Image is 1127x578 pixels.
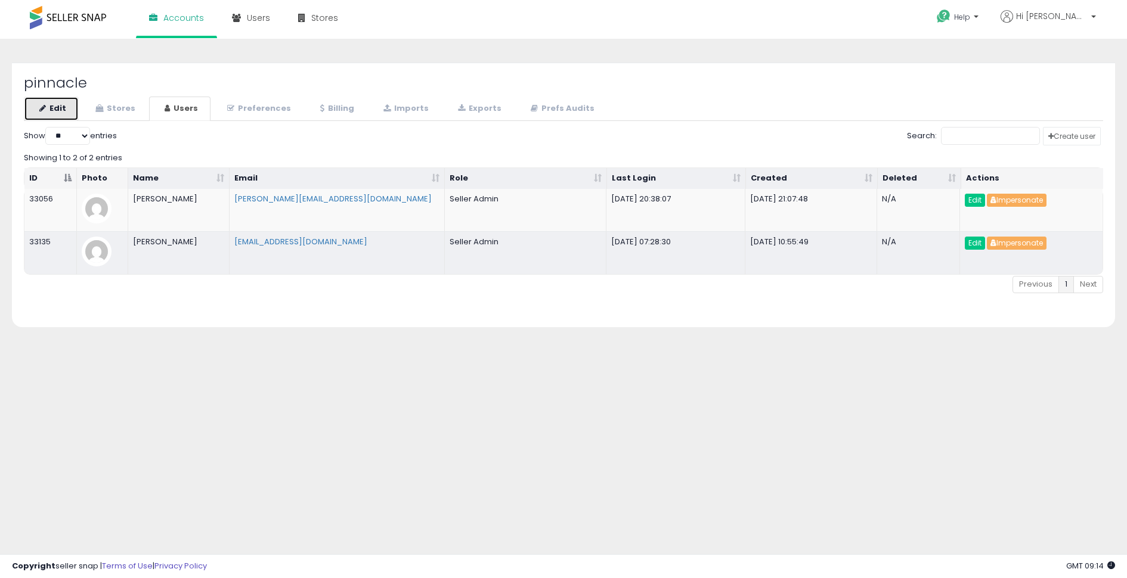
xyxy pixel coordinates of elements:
[745,231,877,274] td: [DATE] 10:55:49
[606,231,745,274] td: [DATE] 07:28:30
[128,231,229,274] td: [PERSON_NAME]
[149,97,210,121] a: Users
[941,127,1040,145] input: Search:
[24,168,77,189] th: ID: activate to sort column descending
[247,12,270,24] span: Users
[24,75,1103,91] h2: pinnacle
[987,237,1046,248] a: Impersonate
[1048,131,1095,141] span: Create user
[442,97,514,121] a: Exports
[965,237,985,250] a: Edit
[445,231,606,274] td: Seller Admin
[24,189,77,231] td: 33056
[1001,10,1096,37] a: Hi [PERSON_NAME]
[80,97,148,121] a: Stores
[445,168,606,189] th: Role: activate to sort column ascending
[12,560,55,571] strong: Copyright
[1016,10,1088,22] span: Hi [PERSON_NAME]
[907,127,1040,145] label: Search:
[24,97,79,121] a: Edit
[877,231,961,274] td: N/A
[24,127,117,145] label: Show entries
[987,194,1046,206] a: Impersonate
[515,97,607,121] a: Prefs Audits
[954,12,970,22] span: Help
[128,168,229,189] th: Name: activate to sort column ascending
[607,168,746,189] th: Last Login: activate to sort column ascending
[102,560,153,571] a: Terms of Use
[1058,276,1074,293] a: 1
[987,237,1046,250] button: Impersonate
[24,148,1103,164] div: Showing 1 to 2 of 2 entries
[606,189,745,231] td: [DATE] 20:38:07
[878,168,961,189] th: Deleted: activate to sort column ascending
[965,194,985,207] a: Edit
[1013,276,1059,293] a: Previous
[1043,127,1101,145] a: Create user
[877,189,961,231] td: N/A
[368,97,441,121] a: Imports
[1066,560,1115,571] span: 2025-08-14 09:14 GMT
[12,561,207,572] div: seller snap | |
[961,168,1104,189] th: Actions
[987,194,1046,207] button: Impersonate
[305,97,367,121] a: Billing
[24,231,77,274] td: 33135
[746,168,878,189] th: Created: activate to sort column ascending
[82,194,112,223] img: profile
[77,168,128,189] th: Photo
[154,560,207,571] a: Privacy Policy
[445,189,606,231] td: Seller Admin
[311,12,338,24] span: Stores
[936,9,951,24] i: Get Help
[45,127,90,145] select: Showentries
[230,168,445,189] th: Email: activate to sort column ascending
[745,189,877,231] td: [DATE] 21:07:48
[234,236,367,247] a: [EMAIL_ADDRESS][DOMAIN_NAME]
[1073,276,1103,293] a: Next
[128,189,229,231] td: [PERSON_NAME]
[234,193,432,204] a: [PERSON_NAME][EMAIL_ADDRESS][DOMAIN_NAME]
[82,237,112,266] img: profile
[163,12,204,24] span: Accounts
[212,97,304,121] a: Preferences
